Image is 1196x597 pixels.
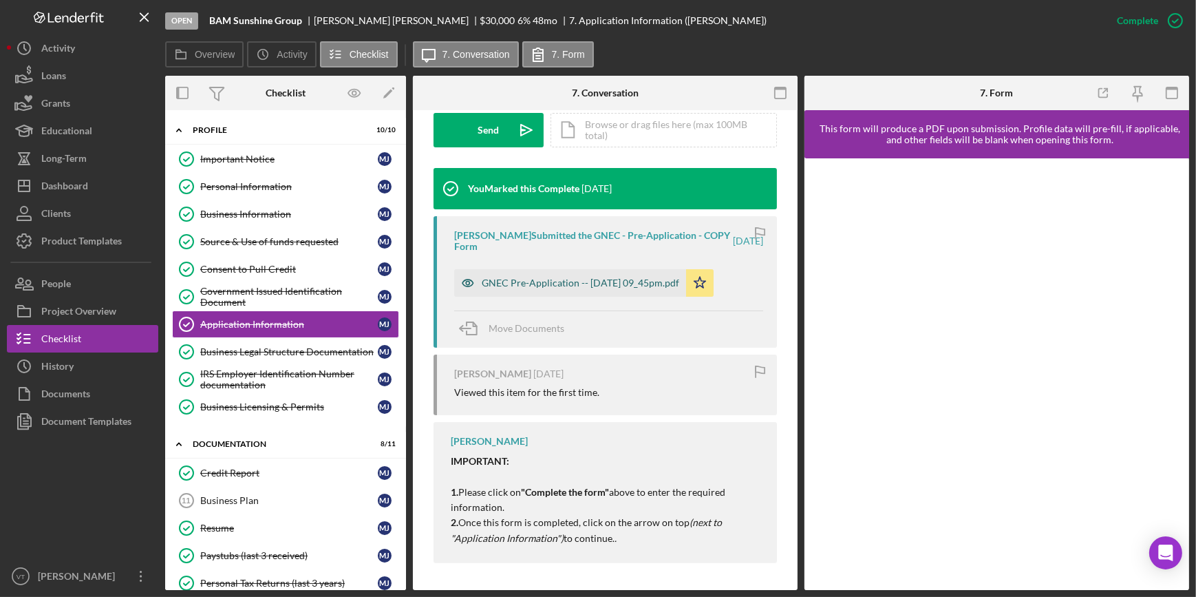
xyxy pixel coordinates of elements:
div: Personal Information [200,181,378,192]
div: M J [378,290,392,304]
a: Paystubs (last 3 received)MJ [172,542,399,569]
div: M J [378,152,392,166]
a: Consent to Pull CreditMJ [172,255,399,283]
div: M J [378,494,392,507]
div: IRS Employer Identification Number documentation [200,368,378,390]
a: 11Business PlanMJ [172,487,399,514]
button: Checklist [320,41,398,67]
div: Send [478,113,500,147]
div: M J [378,235,392,249]
p: Once this form is completed, click on the arrow on top to continue. [451,515,763,546]
button: VT[PERSON_NAME] [7,563,158,590]
div: Personal Tax Returns (last 3 years) [200,578,378,589]
a: Personal Tax Returns (last 3 years)MJ [172,569,399,597]
div: [PERSON_NAME] [34,563,124,594]
div: 7. Conversation [572,87,639,98]
button: Activity [247,41,316,67]
div: M J [378,521,392,535]
label: 7. Form [552,49,585,60]
a: Business Licensing & PermitsMJ [172,393,399,421]
div: Complete [1117,7,1158,34]
div: M J [378,345,392,359]
button: Send [434,113,544,147]
b: BAM Sunshine Group [209,15,302,26]
a: Application InformationMJ [172,311,399,338]
button: 7. Form [522,41,594,67]
iframe: Lenderfit form [818,172,1177,576]
span: $30,000 [480,14,515,26]
button: Document Templates [7,408,158,435]
div: This form will produce a PDF upon submission. Profile data will pre-fill, if applicable, and othe... [811,123,1189,145]
div: Consent to Pull Credit [200,264,378,275]
button: Documents [7,380,158,408]
p: Please click on above to enter the required information. [451,454,763,516]
label: Checklist [350,49,389,60]
strong: IMPORTANT: [451,455,509,467]
div: M J [378,207,392,221]
div: Paystubs (last 3 received) [200,550,378,561]
a: Government Issued Identification DocumentMJ [172,283,399,311]
div: 8 / 11 [371,440,396,448]
div: M J [378,400,392,414]
div: Business Licensing & Permits [200,401,378,412]
div: [PERSON_NAME] [451,436,528,447]
div: Profile [193,126,361,134]
div: Business Legal Structure Documentation [200,346,378,357]
div: M J [378,576,392,590]
div: M J [378,317,392,331]
div: Documentation [193,440,361,448]
a: Important NoticeMJ [172,145,399,173]
div: [PERSON_NAME] Submitted the GNEC - Pre-Application - COPY Form [454,230,731,252]
label: 7. Conversation [442,49,510,60]
div: [PERSON_NAME] [PERSON_NAME] [314,15,480,26]
button: Move Documents [454,311,578,346]
button: Complete [1103,7,1189,34]
div: Business Information [200,209,378,220]
div: M J [378,262,392,276]
div: M J [378,373,392,386]
div: Documents [41,380,90,411]
div: Government Issued Identification Document [200,286,378,308]
label: Overview [195,49,235,60]
div: Open [165,12,198,30]
strong: "Complete the form" [521,486,609,498]
div: Viewed this item for the first time. [454,387,599,398]
div: Application Information [200,319,378,330]
a: ResumeMJ [172,514,399,542]
a: Source & Use of funds requestedMJ [172,228,399,255]
button: Overview [165,41,244,67]
a: Personal InformationMJ [172,173,399,200]
span: Move Documents [489,322,564,334]
div: 10 / 10 [371,126,396,134]
div: M J [378,466,392,480]
div: Open Intercom Messenger [1149,536,1182,569]
div: Source & Use of funds requested [200,236,378,247]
